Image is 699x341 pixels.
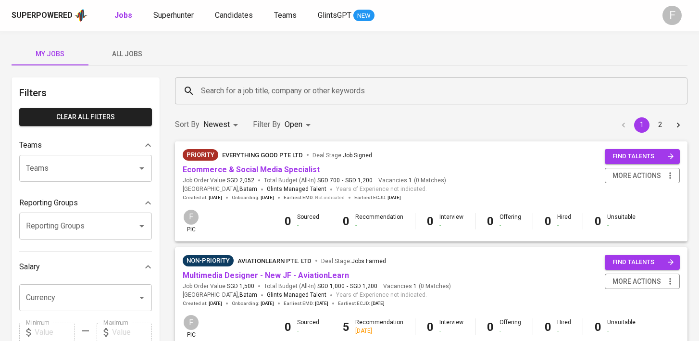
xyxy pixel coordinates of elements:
[354,194,401,201] span: Earliest ECJD :
[227,282,254,290] span: SGD 1,500
[114,11,132,20] b: Jobs
[557,327,571,335] div: -
[153,10,196,22] a: Superhunter
[183,290,257,300] span: [GEOGRAPHIC_DATA] ,
[351,258,386,265] span: Jobs Farmed
[232,300,274,307] span: Onboarding :
[261,300,274,307] span: [DATE]
[12,8,87,23] a: Superpoweredapp logo
[383,282,451,290] span: Vacancies ( 0 Matches )
[607,327,636,335] div: -
[183,209,200,234] div: pic
[175,119,200,130] p: Sort By
[239,290,257,300] span: Batam
[343,152,372,159] span: Job Signed
[439,327,463,335] div: -
[285,116,314,134] div: Open
[19,257,152,277] div: Salary
[605,168,680,184] button: more actions
[274,11,297,20] span: Teams
[209,194,222,201] span: [DATE]
[285,320,291,334] b: 0
[19,193,152,213] div: Reporting Groups
[427,320,434,334] b: 0
[612,170,661,182] span: more actions
[412,282,417,290] span: 1
[487,320,494,334] b: 0
[183,177,254,185] span: Job Order Value
[612,257,674,268] span: find talents
[19,197,78,209] p: Reporting Groups
[605,255,680,270] button: find talents
[267,186,326,192] span: Glints Managed Talent
[557,318,571,335] div: Hired
[232,194,274,201] span: Onboarding :
[557,213,571,229] div: Hired
[595,320,601,334] b: 0
[274,10,299,22] a: Teams
[183,271,349,280] a: Multimedia Designer - New JF - AviationLearn
[312,152,372,159] span: Deal Stage :
[183,194,222,201] span: Created at :
[317,282,345,290] span: SGD 1,000
[387,194,401,201] span: [DATE]
[183,314,200,331] div: F
[17,48,83,60] span: My Jobs
[343,320,349,334] b: 5
[607,221,636,229] div: -
[203,119,230,130] p: Newest
[439,318,463,335] div: Interview
[183,209,200,226] div: F
[222,152,303,159] span: Everything good Pte Ltd
[614,117,687,133] nav: pagination navigation
[343,215,349,228] b: 0
[499,221,521,229] div: -
[237,257,312,265] span: Aviationlearn Pte. Ltd
[253,119,281,130] p: Filter By
[499,213,521,229] div: Offering
[545,215,551,228] b: 0
[284,194,345,201] span: Earliest EMD :
[183,282,254,290] span: Job Order Value
[183,149,218,161] div: New Job received from Demand Team
[353,11,374,21] span: NEW
[342,177,343,185] span: -
[318,10,374,22] a: GlintsGPT NEW
[183,150,218,160] span: Priority
[183,256,234,265] span: Non-Priority
[183,185,257,194] span: [GEOGRAPHIC_DATA] ,
[355,327,403,335] div: [DATE]
[114,10,134,22] a: Jobs
[545,320,551,334] b: 0
[612,276,661,288] span: more actions
[345,177,373,185] span: SGD 1,200
[427,215,434,228] b: 0
[336,290,427,300] span: Years of Experience not indicated.
[215,11,253,20] span: Candidates
[297,327,319,335] div: -
[499,318,521,335] div: Offering
[183,255,234,266] div: Sufficient Talents in Pipeline
[315,194,345,201] span: Not indicated
[135,162,149,175] button: Open
[407,177,412,185] span: 1
[557,221,571,229] div: -
[267,291,326,298] span: Glints Managed Talent
[94,48,160,60] span: All Jobs
[285,215,291,228] b: 0
[336,185,427,194] span: Years of Experience not indicated.
[318,11,351,20] span: GlintsGPT
[75,8,87,23] img: app logo
[297,213,319,229] div: Sourced
[284,300,328,307] span: Earliest EMD :
[183,300,222,307] span: Created at :
[607,213,636,229] div: Unsuitable
[671,117,686,133] button: Go to next page
[264,282,377,290] span: Total Budget (All-In)
[203,116,241,134] div: Newest
[487,215,494,228] b: 0
[605,149,680,164] button: find talents
[347,282,348,290] span: -
[227,177,254,185] span: SGD 2,052
[135,219,149,233] button: Open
